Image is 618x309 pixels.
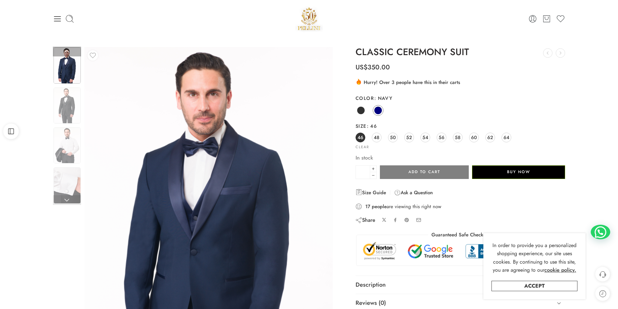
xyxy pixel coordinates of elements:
[372,203,387,210] strong: people
[367,123,377,129] span: 46
[356,189,386,196] a: Size Guide
[472,165,565,179] button: Buy Now
[406,133,412,142] span: 52
[388,133,398,142] a: 50
[393,218,398,222] a: Share on Facebook
[356,63,368,72] span: US$
[54,47,81,83] img: Image 3
[356,165,370,179] input: Product quantity
[374,133,379,142] span: 48
[295,5,323,32] a: Pellini -
[394,189,433,196] a: Ask a Question
[365,203,370,210] strong: 17
[356,276,565,294] a: Description
[54,167,81,203] img: Image 3
[361,242,560,261] img: Trust
[390,133,396,142] span: 50
[437,133,446,142] a: 56
[356,47,565,57] h1: CLASSIC CEREMONY SUIT
[503,133,509,142] span: 64
[428,232,493,238] legend: Guaranteed Safe Checkout
[295,5,323,32] img: Pellini
[374,95,393,101] span: Navy
[471,133,477,142] span: 60
[54,88,81,124] img: Image 3
[356,63,390,72] bdi: 350.00
[502,133,511,142] a: 64
[420,133,430,142] a: 54
[404,218,409,223] a: Pin on Pinterest
[356,154,565,162] p: In stock
[356,217,375,224] div: Share
[544,266,576,274] a: cookie policy.
[492,242,576,274] span: In order to provide you a personalized shopping experience, our site uses cookies. By continuing ...
[528,14,537,23] a: Login / Register
[542,14,551,23] a: Cart
[416,217,421,223] a: Email to your friends
[422,133,428,142] span: 54
[372,133,382,142] a: 48
[455,133,460,142] span: 58
[356,95,565,101] label: Color
[356,203,565,210] div: are viewing this right now
[356,78,565,86] div: Hurry! Over 3 people have this in their carts
[556,14,565,23] a: Wishlist
[469,133,479,142] a: 60
[357,133,363,142] span: 46
[491,281,577,291] a: Accept
[487,133,493,142] span: 62
[439,133,444,142] span: 56
[380,165,469,179] button: Add to cart
[54,127,81,163] img: Image 3
[404,133,414,142] a: 52
[356,145,369,149] a: Clear options
[356,133,365,142] a: 46
[453,133,463,142] a: 58
[356,123,565,129] label: Size
[485,133,495,142] a: 62
[382,218,387,222] a: Share on X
